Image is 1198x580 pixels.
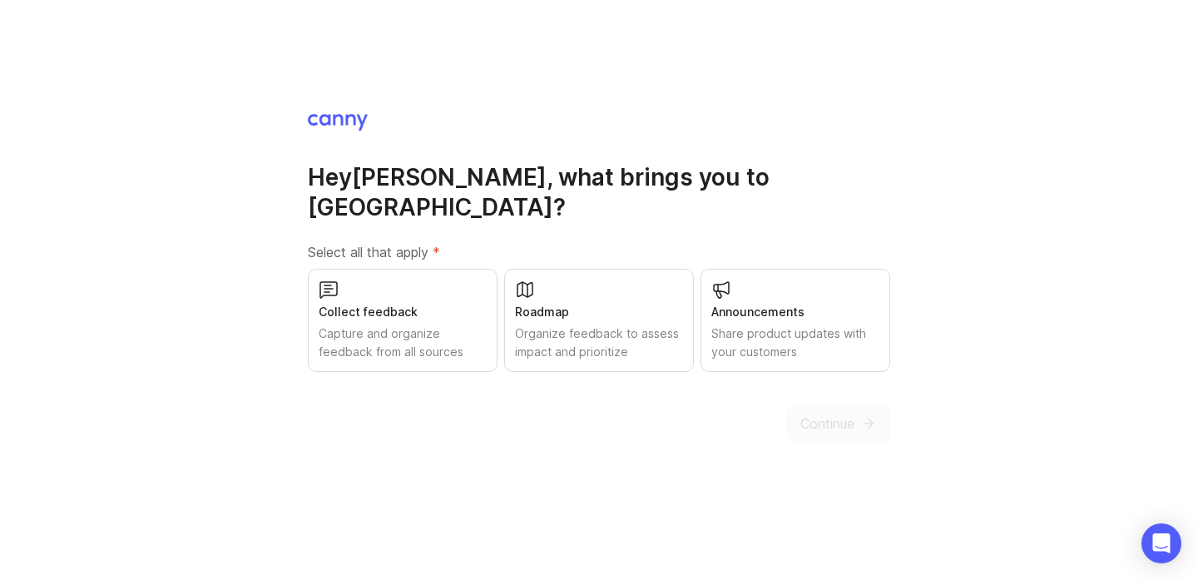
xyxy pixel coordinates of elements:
h1: Hey [PERSON_NAME] , what brings you to [GEOGRAPHIC_DATA]? [308,162,890,222]
div: Share product updates with your customers [711,325,879,361]
button: RoadmapOrganize feedback to assess impact and prioritize [504,269,694,372]
div: Organize feedback to assess impact and prioritize [515,325,683,361]
div: Collect feedback [319,303,487,321]
div: Open Intercom Messenger [1141,523,1181,563]
label: Select all that apply [308,242,890,262]
div: Announcements [711,303,879,321]
button: AnnouncementsShare product updates with your customers [700,269,890,372]
button: Collect feedbackCapture and organize feedback from all sources [308,269,498,372]
div: Capture and organize feedback from all sources [319,325,487,361]
div: Roadmap [515,303,683,321]
img: Canny Home [308,114,368,131]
